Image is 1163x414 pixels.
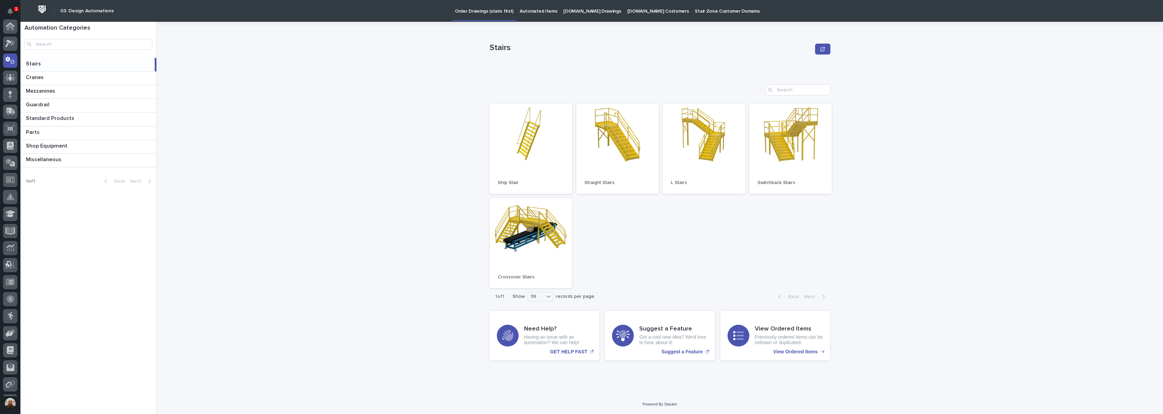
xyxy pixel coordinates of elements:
[773,349,817,355] p: View Ordered Items
[20,154,156,167] a: MiscellaneousMiscellaneous
[127,178,156,184] button: Next
[755,334,823,346] p: Previously ordered items can be redrawn or duplicated.
[766,85,830,95] input: Search
[60,8,114,14] h2: 03. Design Automations
[99,178,127,184] button: Back
[26,100,51,108] p: Guardrail
[524,325,593,333] h3: Need Help?
[20,85,156,99] a: MezzaninesMezzanines
[25,25,152,32] h1: Automation Categories
[26,114,76,122] p: Standard Products
[20,112,156,126] a: Standard ProductsStandard Products
[528,293,544,300] div: 36
[550,349,587,355] p: GET HELP FAST
[3,396,17,411] button: users-avatar
[490,311,600,361] a: GET HELP FAST
[524,334,593,346] p: Having an issue with an automation? We can help!
[490,288,510,305] p: 1 of 1
[498,274,564,280] p: Crossover Stairs
[584,180,651,186] p: Straight Stairs
[15,6,17,11] p: 1
[130,179,145,184] span: Next
[110,179,125,184] span: Back
[20,126,156,140] a: PartsParts
[20,72,156,85] a: CranesCranes
[20,140,156,154] a: Shop EquipmentShop Equipment
[490,198,572,288] a: Crossover Stairs
[26,73,45,81] p: Cranes
[773,294,801,300] button: Back
[490,104,572,194] a: Ship Stair
[490,43,813,53] p: Stairs
[671,180,737,186] p: L Stairs
[3,4,17,18] button: Notifications
[749,104,832,194] a: Switchback Stairs
[20,99,156,112] a: GuardrailGuardrail
[639,334,708,346] p: Got a cool new idea? We'd love to hear about it!
[26,155,63,163] p: Miscellaneous
[661,349,703,355] p: Suggest a Feature
[498,180,564,186] p: Ship Stair
[26,141,69,149] p: Shop Equipment
[26,128,41,136] p: Parts
[605,311,715,361] a: Suggest a Feature
[663,104,745,194] a: L Stairs
[643,402,677,406] a: Powered By Stacker
[20,173,41,190] p: 1 of 1
[639,325,708,333] h3: Suggest a Feature
[25,39,152,50] input: Search
[784,294,799,299] span: Back
[804,294,819,299] span: Next
[758,180,824,186] p: Switchback Stairs
[801,294,830,300] button: Next
[556,294,594,300] p: records per page
[9,8,17,19] div: Notifications1
[576,104,659,194] a: Straight Stairs
[720,311,830,361] a: View Ordered Items
[20,58,156,72] a: StairsStairs
[755,325,823,333] h3: View Ordered Items
[36,3,48,16] img: Workspace Logo
[512,294,525,300] p: Show
[26,59,42,67] p: Stairs
[26,87,57,94] p: Mezzanines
